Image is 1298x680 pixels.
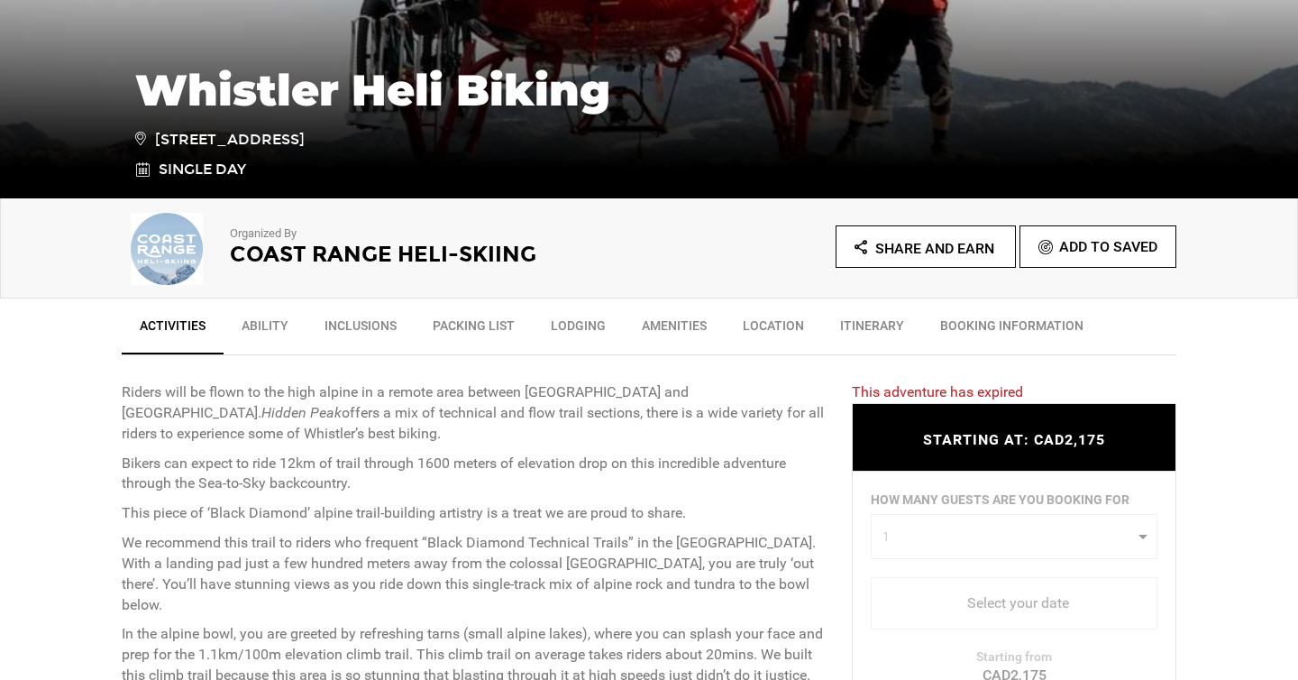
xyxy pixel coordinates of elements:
a: Location [725,308,822,353]
span: STARTING AT: CAD2,175 [923,431,1105,448]
span: Add To Saved [1059,238,1157,255]
p: We recommend this trail to riders who frequent “Black Diamond Technical Trails” in the [GEOGRAPHI... [122,533,825,615]
a: Packing List [415,308,533,353]
a: BOOKING INFORMATION [922,308,1101,353]
p: This piece of ‘Black Diamond’ alpine trail-building artistry is a treat we are proud to share. [122,503,825,524]
em: Hidden Peak [261,404,342,421]
p: Riders will be flown to the high alpine in a remote area between [GEOGRAPHIC_DATA] and [GEOGRAPHI... [122,382,825,445]
span: Share and Earn [875,240,994,257]
a: Activities [122,308,224,354]
span: Single Day [159,161,246,178]
a: Amenities [624,308,725,353]
a: Ability [224,308,306,353]
h2: Coast Range Heli-Skiing [230,243,599,266]
h1: Whistler Heli Biking [135,66,1163,115]
a: Itinerary [822,308,922,353]
img: d90ef2fb7ce37d1cab2a737bd0f64c5d.png [122,213,212,285]
a: Lodging [533,308,624,353]
span: [STREET_ADDRESS] [135,128,305,151]
a: Inclusions [306,308,415,353]
p: Organized By [230,225,599,243]
p: Bikers can expect to ride 12km of trail through 1600 meters of elevation drop on this incredible ... [122,454,825,495]
span: This adventure has expired [852,383,1023,400]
